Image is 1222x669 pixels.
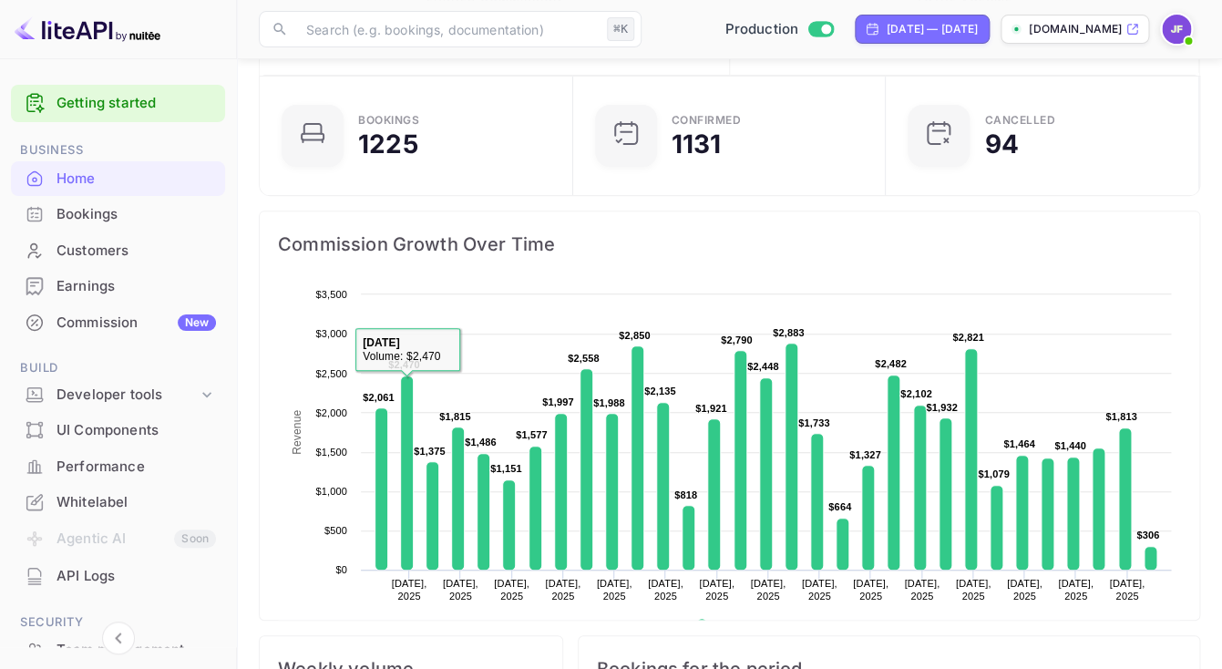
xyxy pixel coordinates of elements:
[11,269,225,304] div: Earnings
[56,640,216,661] div: Team management
[56,241,216,262] div: Customers
[11,379,225,411] div: Developer tools
[11,161,225,197] div: Home
[11,269,225,303] a: Earnings
[1109,578,1145,602] text: [DATE], 2025
[11,358,225,378] span: Build
[1029,21,1122,37] p: [DOMAIN_NAME]
[724,19,798,40] span: Production
[695,403,727,414] text: $1,921
[644,386,676,396] text: $2,135
[414,446,446,457] text: $1,375
[11,197,225,231] a: Bookings
[315,289,347,300] text: $3,500
[11,612,225,633] span: Security
[388,359,420,370] text: $2,470
[56,420,216,441] div: UI Components
[1007,578,1042,602] text: [DATE], 2025
[952,332,984,343] text: $2,821
[443,578,478,602] text: [DATE], 2025
[802,578,837,602] text: [DATE], 2025
[926,402,958,413] text: $1,932
[56,457,216,478] div: Performance
[11,449,225,483] a: Performance
[750,578,786,602] text: [DATE], 2025
[984,131,1018,157] div: 94
[358,115,419,126] div: Bookings
[11,485,225,519] a: Whitelabel
[619,330,651,341] text: $2,850
[56,204,216,225] div: Bookings
[392,578,427,602] text: [DATE], 2025
[674,489,697,500] text: $818
[335,564,347,575] text: $0
[11,305,225,341] div: CommissionNew
[984,115,1055,126] div: CANCELLED
[978,468,1010,479] text: $1,079
[11,449,225,485] div: Performance
[672,115,742,126] div: Confirmed
[1058,578,1094,602] text: [DATE], 2025
[11,633,225,666] a: Team management
[11,85,225,122] div: Getting started
[714,619,760,632] text: Revenue
[11,559,225,594] div: API Logs
[900,388,932,399] text: $2,102
[11,197,225,232] div: Bookings
[956,578,991,602] text: [DATE], 2025
[11,413,225,447] a: UI Components
[747,361,779,372] text: $2,448
[11,305,225,339] a: CommissionNew
[773,327,805,338] text: $2,883
[102,622,135,654] button: Collapse navigation
[439,411,471,422] text: $1,815
[1054,440,1086,451] text: $1,440
[56,93,216,114] a: Getting started
[494,578,529,602] text: [DATE], 2025
[315,486,347,497] text: $1,000
[849,449,881,460] text: $1,327
[465,437,497,448] text: $1,486
[11,161,225,195] a: Home
[887,21,978,37] div: [DATE] — [DATE]
[699,578,734,602] text: [DATE], 2025
[853,578,888,602] text: [DATE], 2025
[11,233,225,267] a: Customers
[545,578,580,602] text: [DATE], 2025
[490,463,522,474] text: $1,151
[315,368,347,379] text: $2,500
[15,15,160,44] img: LiteAPI logo
[11,413,225,448] div: UI Components
[904,578,940,602] text: [DATE], 2025
[56,566,216,587] div: API Logs
[56,492,216,513] div: Whitelabel
[56,169,216,190] div: Home
[56,276,216,297] div: Earnings
[875,358,907,369] text: $2,482
[597,578,632,602] text: [DATE], 2025
[324,525,347,536] text: $500
[607,17,634,41] div: ⌘K
[516,429,548,440] text: $1,577
[291,409,303,454] text: Revenue
[1136,530,1159,540] text: $306
[363,392,395,403] text: $2,061
[721,334,753,345] text: $2,790
[295,11,600,47] input: Search (e.g. bookings, documentation)
[11,559,225,592] a: API Logs
[717,19,840,40] div: Switch to Sandbox mode
[11,485,225,520] div: Whitelabel
[56,313,216,334] div: Commission
[315,328,347,339] text: $3,000
[648,578,683,602] text: [DATE], 2025
[1162,15,1191,44] img: Jenny Frimer
[56,385,198,406] div: Developer tools
[358,131,418,157] div: 1225
[828,501,852,512] text: $664
[1105,411,1137,422] text: $1,813
[315,447,347,458] text: $1,500
[11,233,225,269] div: Customers
[593,397,625,408] text: $1,988
[568,353,600,364] text: $2,558
[315,407,347,418] text: $2,000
